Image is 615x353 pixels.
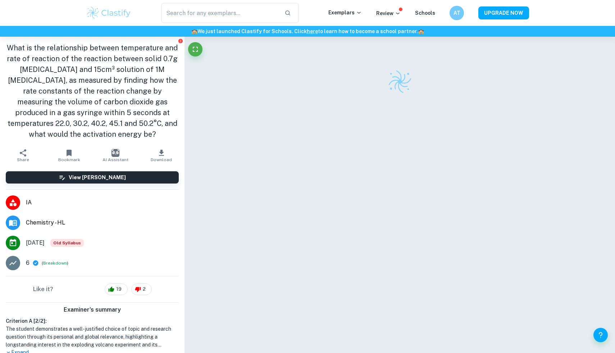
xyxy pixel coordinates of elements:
[450,6,464,20] button: AT
[69,173,126,181] h6: View [PERSON_NAME]
[50,239,84,247] span: Old Syllabus
[6,171,179,184] button: View [PERSON_NAME]
[42,260,68,267] span: ( )
[478,6,529,19] button: UPGRADE NOW
[105,284,128,295] div: 19
[26,259,29,267] p: 6
[33,285,53,294] h6: Like it?
[307,28,318,34] a: here
[50,239,84,247] div: Starting from the May 2025 session, the Chemistry IA requirements have changed. It's OK to refer ...
[3,306,182,314] h6: Examiner's summary
[161,3,279,23] input: Search for any exemplars...
[1,27,614,35] h6: We just launched Clastify for Schools. Click to learn how to become a school partner.
[328,9,362,17] p: Exemplars
[43,260,67,266] button: Breakdown
[139,286,150,293] span: 2
[418,28,424,34] span: 🏫
[415,10,435,16] a: Schools
[151,157,172,162] span: Download
[111,149,119,157] img: AI Assistant
[92,145,138,166] button: AI Assistant
[46,145,92,166] button: Bookmark
[17,157,29,162] span: Share
[26,218,179,227] span: Chemistry - HL
[131,284,152,295] div: 2
[26,239,45,247] span: [DATE]
[26,198,179,207] span: IA
[191,28,197,34] span: 🏫
[387,69,413,94] img: Clastify logo
[138,145,184,166] button: Download
[112,286,126,293] span: 19
[178,38,183,44] button: Report issue
[6,325,179,349] h1: The student demonstrates a well-justified choice of topic and research question through its perso...
[58,157,80,162] span: Bookmark
[6,317,179,325] h6: Criterion A [ 2 / 2 ]:
[102,157,128,162] span: AI Assistant
[6,42,179,140] h1: What is the relationship between temperature and rate of reaction of the reaction between solid 0...
[376,9,401,17] p: Review
[86,6,132,20] img: Clastify logo
[593,328,608,342] button: Help and Feedback
[453,9,461,17] h6: AT
[188,42,202,56] button: Fullscreen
